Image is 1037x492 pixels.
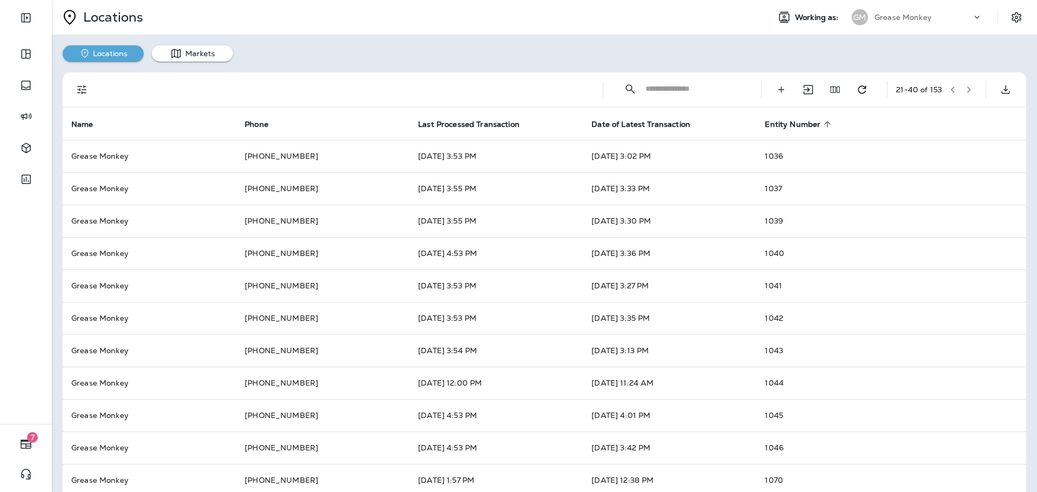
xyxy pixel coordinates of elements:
[765,119,834,129] span: Entity Number
[236,237,409,269] td: [PHONE_NUMBER]
[63,45,144,62] button: Locations
[756,334,1026,367] td: 1043
[896,85,942,94] div: 21 - 40 of 153
[770,79,792,100] button: Create Location
[63,172,236,205] td: Grease Monkey
[795,13,841,22] span: Working as:
[583,237,756,269] td: [DATE] 3:36 PM
[874,13,932,22] p: Grease Monkey
[236,432,409,464] td: [PHONE_NUMBER]
[236,334,409,367] td: [PHONE_NUMBER]
[236,205,409,237] td: [PHONE_NUMBER]
[756,399,1026,432] td: 1045
[619,78,641,100] button: Collapse Search
[583,269,756,302] td: [DATE] 3:27 PM
[63,140,236,172] td: Grease Monkey
[1007,8,1026,27] button: Settings
[583,302,756,334] td: [DATE] 3:35 PM
[152,45,233,62] button: Markets
[409,302,583,334] td: [DATE] 3:53 PM
[409,334,583,367] td: [DATE] 3:54 PM
[756,269,1026,302] td: 1041
[409,172,583,205] td: [DATE] 3:55 PM
[63,432,236,464] td: Grease Monkey
[756,367,1026,399] td: 1044
[591,120,690,129] span: Date of Latest Transaction
[852,9,868,25] div: GM
[756,302,1026,334] td: 1042
[63,269,236,302] td: Grease Monkey
[756,172,1026,205] td: 1037
[63,399,236,432] td: Grease Monkey
[245,119,282,129] span: Phone
[63,205,236,237] td: Grease Monkey
[583,205,756,237] td: [DATE] 3:30 PM
[71,79,93,100] button: Filters
[756,140,1026,172] td: 1036
[583,367,756,399] td: [DATE] 11:24 AM
[797,79,819,100] button: Import Locations
[583,432,756,464] td: [DATE] 3:42 PM
[409,237,583,269] td: [DATE] 4:53 PM
[851,84,873,93] span: Refresh transaction statistics
[756,205,1026,237] td: 1039
[995,79,1016,100] button: Export as CSV
[245,120,268,129] span: Phone
[236,172,409,205] td: [PHONE_NUMBER]
[409,205,583,237] td: [DATE] 3:55 PM
[418,119,534,129] span: Last Processed Transaction
[63,334,236,367] td: Grease Monkey
[236,302,409,334] td: [PHONE_NUMBER]
[63,367,236,399] td: Grease Monkey
[71,120,93,129] span: Name
[583,172,756,205] td: [DATE] 3:33 PM
[63,302,236,334] td: Grease Monkey
[409,432,583,464] td: [DATE] 4:53 PM
[824,79,846,100] button: Edit Fields
[236,367,409,399] td: [PHONE_NUMBER]
[409,399,583,432] td: [DATE] 4:53 PM
[71,119,107,129] span: Name
[63,237,236,269] td: Grease Monkey
[11,7,41,29] button: Expand Sidebar
[27,432,38,443] span: 7
[409,367,583,399] td: [DATE] 12:00 PM
[583,334,756,367] td: [DATE] 3:13 PM
[11,433,41,455] button: 7
[756,432,1026,464] td: 1046
[591,119,704,129] span: Date of Latest Transaction
[756,237,1026,269] td: 1040
[583,399,756,432] td: [DATE] 4:01 PM
[418,120,520,129] span: Last Processed Transaction
[765,120,820,129] span: Entity Number
[236,399,409,432] td: [PHONE_NUMBER]
[409,140,583,172] td: [DATE] 3:53 PM
[409,269,583,302] td: [DATE] 3:53 PM
[236,269,409,302] td: [PHONE_NUMBER]
[236,140,409,172] td: [PHONE_NUMBER]
[583,140,756,172] td: [DATE] 3:02 PM
[79,9,143,25] p: Locations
